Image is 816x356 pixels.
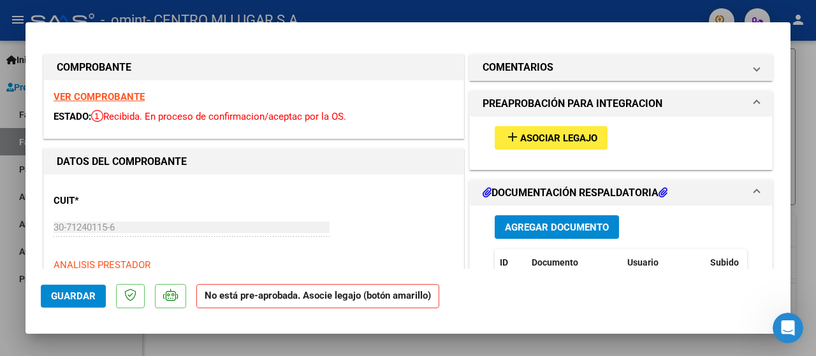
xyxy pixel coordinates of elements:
[219,20,242,43] div: Cerrar
[627,257,659,267] span: Usuario
[26,160,213,174] div: Envíanos un mensaje
[54,194,173,208] p: CUIT
[505,222,609,233] span: Agregar Documento
[773,313,803,343] iframe: Intercom live chat
[495,126,608,150] button: Asociar Legajo
[470,55,772,80] mat-expansion-panel-header: COMENTARIOS
[54,259,150,271] span: ANALISIS PRESTADOR
[41,285,106,308] button: Guardar
[622,249,705,276] datatable-header-cell: Usuario
[51,290,96,302] span: Guardar
[500,257,508,267] span: ID
[25,112,229,134] p: Necesitás ayuda?
[170,271,212,280] span: Mensajes
[705,249,769,276] datatable-header-cell: Subido
[54,111,91,122] span: ESTADO:
[470,91,772,117] mat-expansion-panel-header: PREAPROBACIÓN PARA INTEGRACION
[483,96,662,111] h1: PREAPROBACIÓN PARA INTEGRACION
[532,257,578,267] span: Documento
[470,180,772,206] mat-expansion-panel-header: DOCUMENTACIÓN RESPALDATORIA
[483,185,667,201] h1: DOCUMENTACIÓN RESPALDATORIA
[196,284,439,309] strong: No está pre-aprobada. Asocie legajo (botón amarillo)
[57,155,187,167] strong: DATOS DEL COMPROBANTE
[470,117,772,169] div: PREAPROBACIÓN PARA INTEGRACION
[54,91,145,103] a: VER COMPROBANTE
[495,249,527,276] datatable-header-cell: ID
[91,111,346,122] span: Recibida. En proceso de confirmacion/aceptac por la OS.
[13,150,242,185] div: Envíanos un mensaje
[50,271,78,280] span: Inicio
[505,129,520,145] mat-icon: add
[527,249,622,276] datatable-header-cell: Documento
[520,132,597,144] span: Asociar Legajo
[25,90,229,112] p: Hola! Centro
[710,257,739,267] span: Subido
[495,215,619,239] button: Agregar Documento
[127,239,255,290] button: Mensajes
[483,60,553,75] h1: COMENTARIOS
[57,61,131,73] strong: COMPROBANTE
